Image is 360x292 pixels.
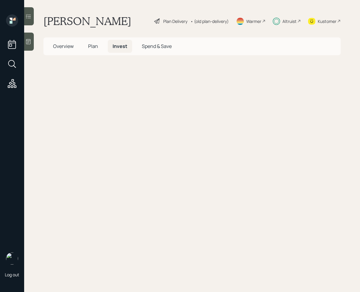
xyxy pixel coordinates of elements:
div: Altruist [282,18,297,24]
h1: [PERSON_NAME] [43,14,131,28]
div: Kustomer [318,18,336,24]
span: Spend & Save [142,43,172,49]
div: Log out [5,272,19,278]
span: Invest [113,43,127,49]
div: Plan Delivery [163,18,187,24]
div: • (old plan-delivery) [190,18,229,24]
div: Warmer [246,18,261,24]
span: Plan [88,43,98,49]
img: retirable_logo.png [6,252,18,265]
span: Overview [53,43,74,49]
